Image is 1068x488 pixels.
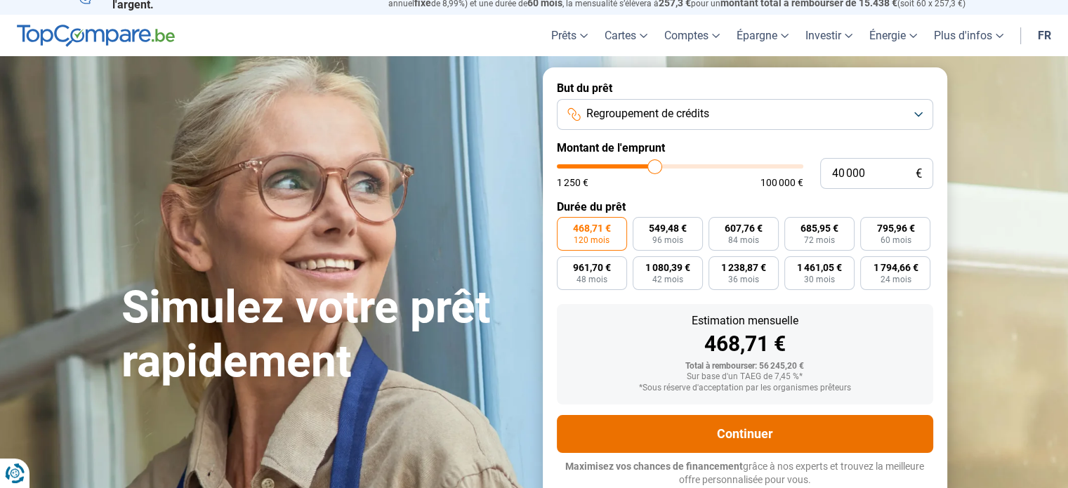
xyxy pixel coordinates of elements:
[1029,15,1060,56] a: fr
[876,223,914,233] span: 795,96 €
[576,275,607,284] span: 48 mois
[728,15,797,56] a: Épargne
[557,178,588,187] span: 1 250 €
[804,275,835,284] span: 30 mois
[725,223,763,233] span: 607,76 €
[797,263,842,272] span: 1 461,05 €
[574,236,609,244] span: 120 mois
[880,236,911,244] span: 60 mois
[645,263,690,272] span: 1 080,39 €
[573,223,611,233] span: 468,71 €
[557,99,933,130] button: Regroupement de crédits
[800,223,838,233] span: 685,95 €
[568,315,922,327] div: Estimation mensuelle
[873,263,918,272] span: 1 794,66 €
[728,236,759,244] span: 84 mois
[557,141,933,154] label: Montant de l'emprunt
[652,275,683,284] span: 42 mois
[880,275,911,284] span: 24 mois
[568,334,922,355] div: 468,71 €
[656,15,728,56] a: Comptes
[925,15,1012,56] a: Plus d'infos
[586,106,709,121] span: Regroupement de crédits
[596,15,656,56] a: Cartes
[728,275,759,284] span: 36 mois
[573,263,611,272] span: 961,70 €
[121,281,526,389] h1: Simulez votre prêt rapidement
[721,263,766,272] span: 1 238,87 €
[804,236,835,244] span: 72 mois
[557,415,933,453] button: Continuer
[565,461,743,472] span: Maximisez vos chances de financement
[797,15,861,56] a: Investir
[568,383,922,393] div: *Sous réserve d'acceptation par les organismes prêteurs
[557,200,933,213] label: Durée du prêt
[543,15,596,56] a: Prêts
[568,362,922,371] div: Total à rembourser: 56 245,20 €
[916,168,922,180] span: €
[649,223,687,233] span: 549,48 €
[861,15,925,56] a: Énergie
[557,460,933,487] p: grâce à nos experts et trouvez la meilleure offre personnalisée pour vous.
[760,178,803,187] span: 100 000 €
[17,25,175,47] img: TopCompare
[568,372,922,382] div: Sur base d'un TAEG de 7,45 %*
[557,81,933,95] label: But du prêt
[652,236,683,244] span: 96 mois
